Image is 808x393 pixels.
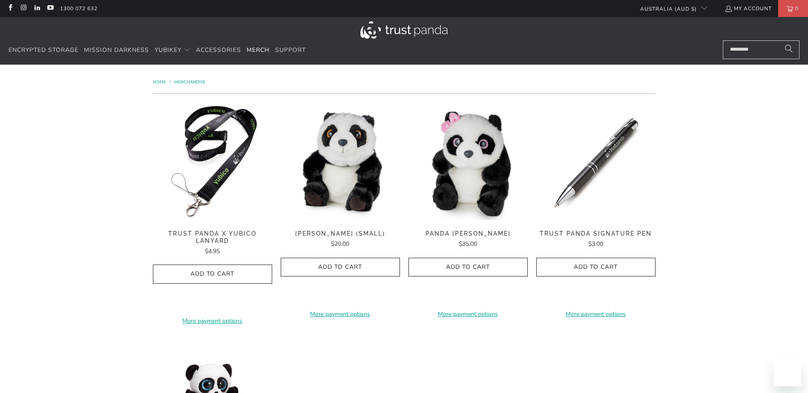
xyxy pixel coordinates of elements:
[196,40,241,60] a: Accessories
[60,4,98,13] a: 1300 072 632
[281,230,400,249] a: [PERSON_NAME] (Small) $20.00
[247,40,270,60] a: Merch
[9,46,78,54] span: Encrypted Storage
[536,230,656,249] a: Trust Panda Signature Pen $3.00
[723,40,799,59] input: Search...
[9,40,306,60] nav: Translation missing: en.navigation.header.main_nav
[196,46,241,54] span: Accessories
[33,5,40,12] a: Trust Panda Australia on LinkedIn
[153,79,167,85] a: Home
[170,79,171,85] span: /
[281,258,400,277] button: Add to Cart
[281,103,400,222] img: Panda Lin Lin (Small) - Trust Panda
[153,316,272,326] a: More payment options
[162,271,263,278] span: Add to Cart
[536,230,656,237] span: Trust Panda Signature Pen
[153,230,272,245] span: Trust Panda x Yubico Lanyard
[536,310,656,319] a: More payment options
[155,46,181,54] span: YubiKey
[545,264,647,271] span: Add to Cart
[774,359,801,386] iframe: Button to launch messaging window
[153,265,272,284] button: Add to Cart
[536,103,656,222] img: Trust Panda Signature Pen - Trust Panda
[331,240,349,248] span: $20.00
[408,258,528,277] button: Add to Cart
[9,40,78,60] a: Encrypted Storage
[205,247,220,255] span: $4.95
[281,230,400,237] span: [PERSON_NAME] (Small)
[153,103,272,222] img: Trust Panda Yubico Lanyard - Trust Panda
[536,258,656,277] button: Add to Cart
[155,40,190,60] summary: YubiKey
[153,79,166,85] span: Home
[408,310,528,319] a: More payment options
[46,5,54,12] a: Trust Panda Australia on YouTube
[275,46,306,54] span: Support
[281,103,400,222] a: Panda Lin Lin (Small) - Trust Panda Panda Lin Lin (Small) - Trust Panda
[360,21,448,39] img: Trust Panda Australia
[174,79,205,85] a: Merchandise
[153,230,272,256] a: Trust Panda x Yubico Lanyard $4.95
[290,264,391,271] span: Add to Cart
[778,40,799,59] button: Search
[20,5,27,12] a: Trust Panda Australia on Instagram
[417,264,519,271] span: Add to Cart
[588,240,603,248] span: $3.00
[275,40,306,60] a: Support
[408,230,528,249] a: Panda [PERSON_NAME] $35.00
[84,46,149,54] span: Mission Darkness
[459,240,477,248] span: $35.00
[408,103,528,222] img: Panda Lin Lin Sparkle - Trust Panda
[725,4,772,13] a: My Account
[84,40,149,60] a: Mission Darkness
[6,5,14,12] a: Trust Panda Australia on Facebook
[281,310,400,319] a: More payment options
[247,46,270,54] span: Merch
[408,230,528,237] span: Panda [PERSON_NAME]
